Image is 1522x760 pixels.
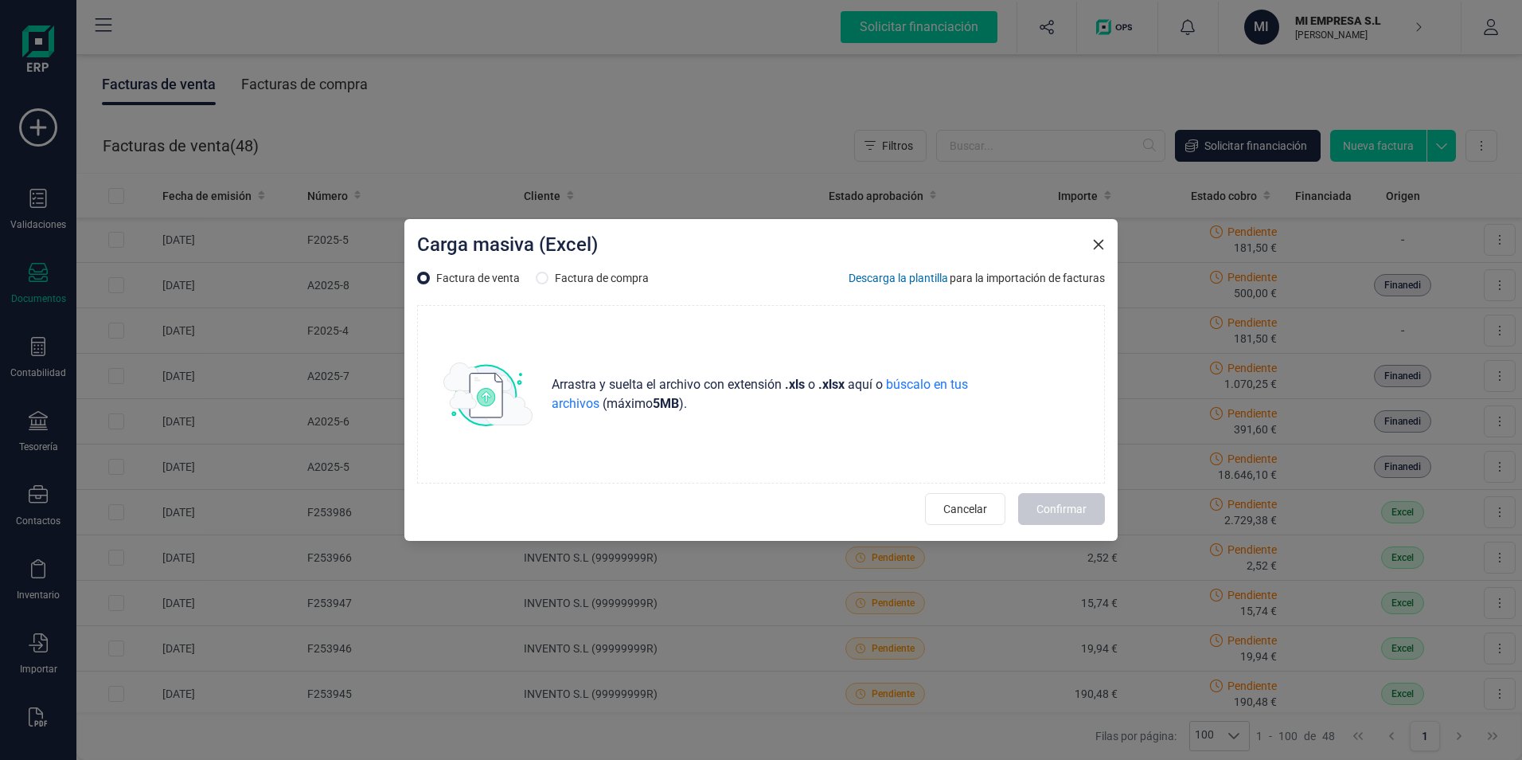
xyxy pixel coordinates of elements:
[1036,501,1087,517] span: Confirmar
[805,377,818,392] span: o
[943,501,987,517] span: Cancelar
[925,493,1005,525] button: Cancelar
[436,270,520,286] span: Factura de venta
[849,270,948,286] span: Descarga la plantilla
[849,264,1105,292] div: para la importación de facturas
[1018,493,1105,525] button: Confirmar
[555,270,649,286] span: Factura de compra
[545,375,1079,413] p: aquí o (máximo ) .
[653,396,679,411] strong: 5 MB
[552,375,782,394] span: Arrastra y suelta el archivo con extensión
[785,375,805,394] strong: .xls
[818,377,845,392] strong: .xlsx
[443,362,533,426] img: subir_archivo
[417,232,598,257] div: Carga masiva (Excel)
